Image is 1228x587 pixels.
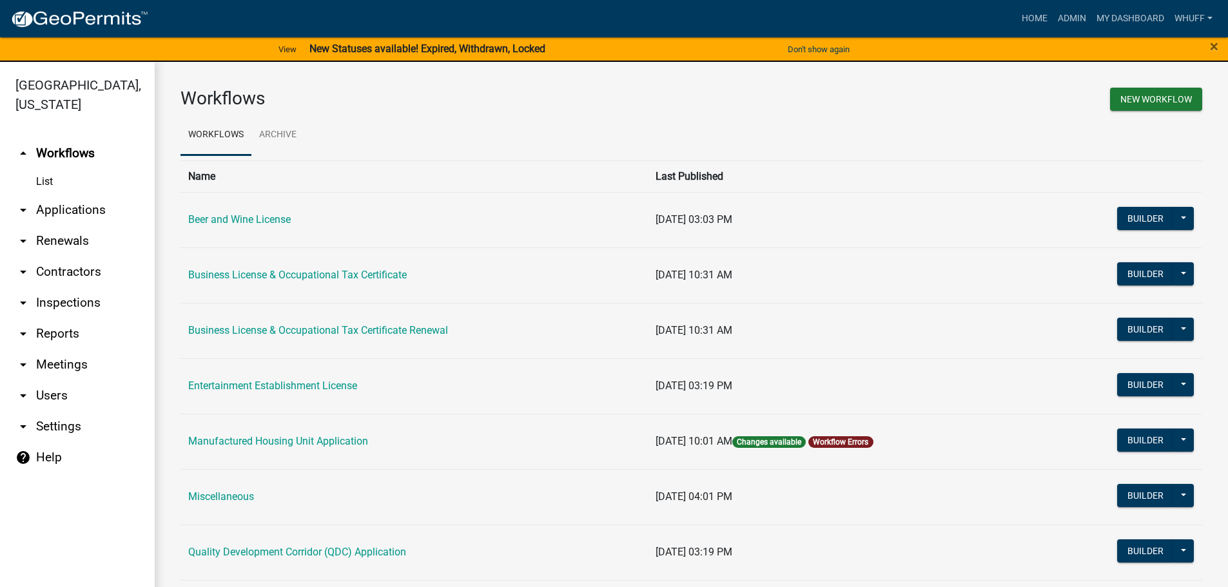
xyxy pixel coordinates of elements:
i: arrow_drop_down [15,388,31,403]
a: Business License & Occupational Tax Certificate [188,269,407,281]
a: Archive [251,115,304,156]
strong: New Statuses available! Expired, Withdrawn, Locked [309,43,545,55]
span: × [1210,37,1218,55]
i: arrow_drop_down [15,202,31,218]
a: Workflows [180,115,251,156]
span: [DATE] 10:31 AM [656,269,732,281]
span: [DATE] 03:19 PM [656,380,732,392]
span: [DATE] 03:19 PM [656,546,732,558]
span: [DATE] 04:01 PM [656,490,732,503]
button: Builder [1117,207,1174,230]
button: Close [1210,39,1218,54]
i: arrow_drop_down [15,357,31,372]
a: Manufactured Housing Unit Application [188,435,368,447]
i: arrow_drop_down [15,419,31,434]
th: Name [180,160,648,192]
a: whuff [1169,6,1218,31]
a: Business License & Occupational Tax Certificate Renewal [188,324,448,336]
button: Builder [1117,373,1174,396]
th: Last Published [648,160,1044,192]
a: View [273,39,302,60]
i: arrow_drop_down [15,326,31,342]
i: help [15,450,31,465]
a: Quality Development Corridor (QDC) Application [188,546,406,558]
i: arrow_drop_down [15,295,31,311]
button: Builder [1117,262,1174,285]
button: New Workflow [1110,88,1202,111]
i: arrow_drop_down [15,264,31,280]
a: My Dashboard [1091,6,1169,31]
a: Miscellaneous [188,490,254,503]
a: Home [1017,6,1053,31]
button: Builder [1117,539,1174,563]
a: Workflow Errors [813,438,868,447]
span: [DATE] 10:31 AM [656,324,732,336]
span: [DATE] 03:03 PM [656,213,732,226]
span: [DATE] 10:01 AM [656,435,732,447]
i: arrow_drop_down [15,233,31,249]
h3: Workflows [180,88,682,110]
button: Builder [1117,318,1174,341]
button: Don't show again [783,39,855,60]
span: Changes available [732,436,806,448]
button: Builder [1117,484,1174,507]
i: arrow_drop_up [15,146,31,161]
a: Entertainment Establishment License [188,380,357,392]
a: Admin [1053,6,1091,31]
a: Beer and Wine License [188,213,291,226]
button: Builder [1117,428,1174,452]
